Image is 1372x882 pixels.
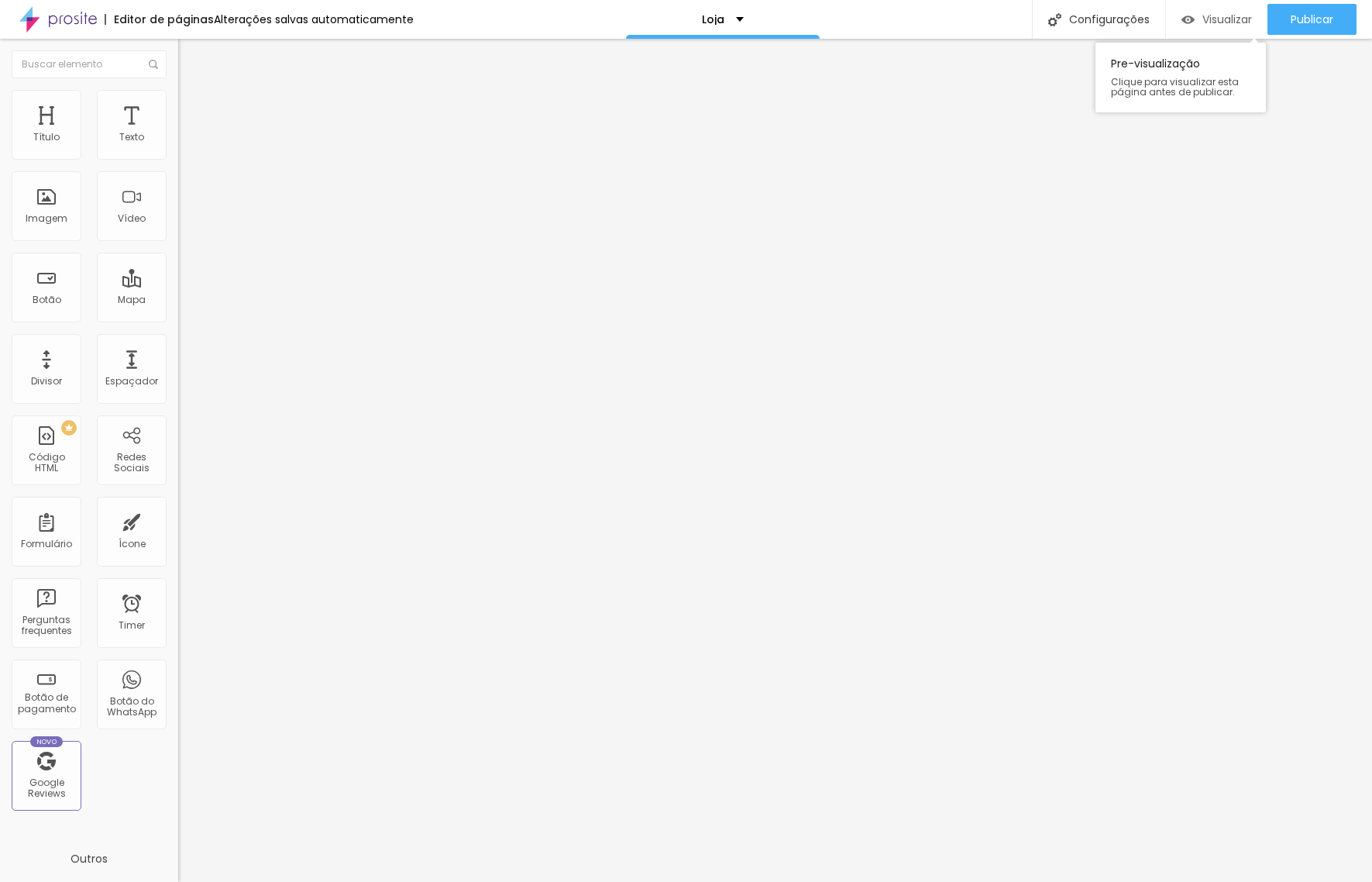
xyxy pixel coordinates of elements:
span: Clique para visualizar esta página antes de publicar. [1111,77,1250,97]
div: Editor de páginas [105,14,214,25]
input: Buscar elemento [12,50,167,78]
div: Título [33,132,60,143]
span: Publicar [1291,13,1333,26]
div: Novo [30,736,64,747]
div: Pre-visualização [1095,43,1266,112]
div: Imagem [26,213,67,224]
button: Publicar [1267,4,1357,35]
div: Espaçador [105,376,158,387]
div: Botão de pagamento [15,692,77,715]
img: view-1.svg [1181,13,1195,26]
div: Ícone [119,539,146,550]
div: Botão [33,295,61,305]
span: Visualizar [1202,13,1252,26]
img: Icone [149,60,158,69]
div: Mapa [118,295,146,305]
div: Perguntas frequentes [15,615,77,637]
p: Loja [702,14,724,25]
div: Timer [119,620,145,631]
div: Formulário [21,539,72,550]
div: Google Reviews [15,777,77,800]
button: Visualizar [1166,4,1267,35]
div: Vídeo [118,213,146,224]
div: Código HTML [15,452,77,474]
div: Redes Sociais [101,452,162,474]
img: Icone [1048,13,1061,26]
div: Alterações salvas automaticamente [214,14,414,25]
div: Divisor [31,376,62,387]
div: Botão do WhatsApp [101,696,162,718]
iframe: Editor [178,39,1372,882]
div: Texto [119,132,144,143]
